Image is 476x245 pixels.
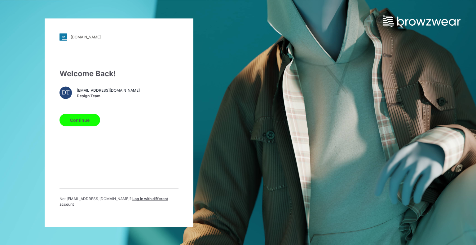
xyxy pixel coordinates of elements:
img: browzwear-logo.73288ffb.svg [383,15,461,27]
div: Welcome Back! [59,68,178,79]
div: [DOMAIN_NAME] [71,35,101,39]
span: Design Team [77,93,140,99]
div: DT [59,86,72,99]
img: svg+xml;base64,PHN2ZyB3aWR0aD0iMjgiIGhlaWdodD0iMjgiIHZpZXdCb3g9IjAgMCAyOCAyOCIgZmlsbD0ibm9uZSIgeG... [59,33,67,41]
button: Continue [59,114,100,126]
span: [EMAIL_ADDRESS][DOMAIN_NAME] [77,88,140,93]
p: Not [EMAIL_ADDRESS][DOMAIN_NAME] ? [59,196,178,207]
a: [DOMAIN_NAME] [59,33,178,41]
